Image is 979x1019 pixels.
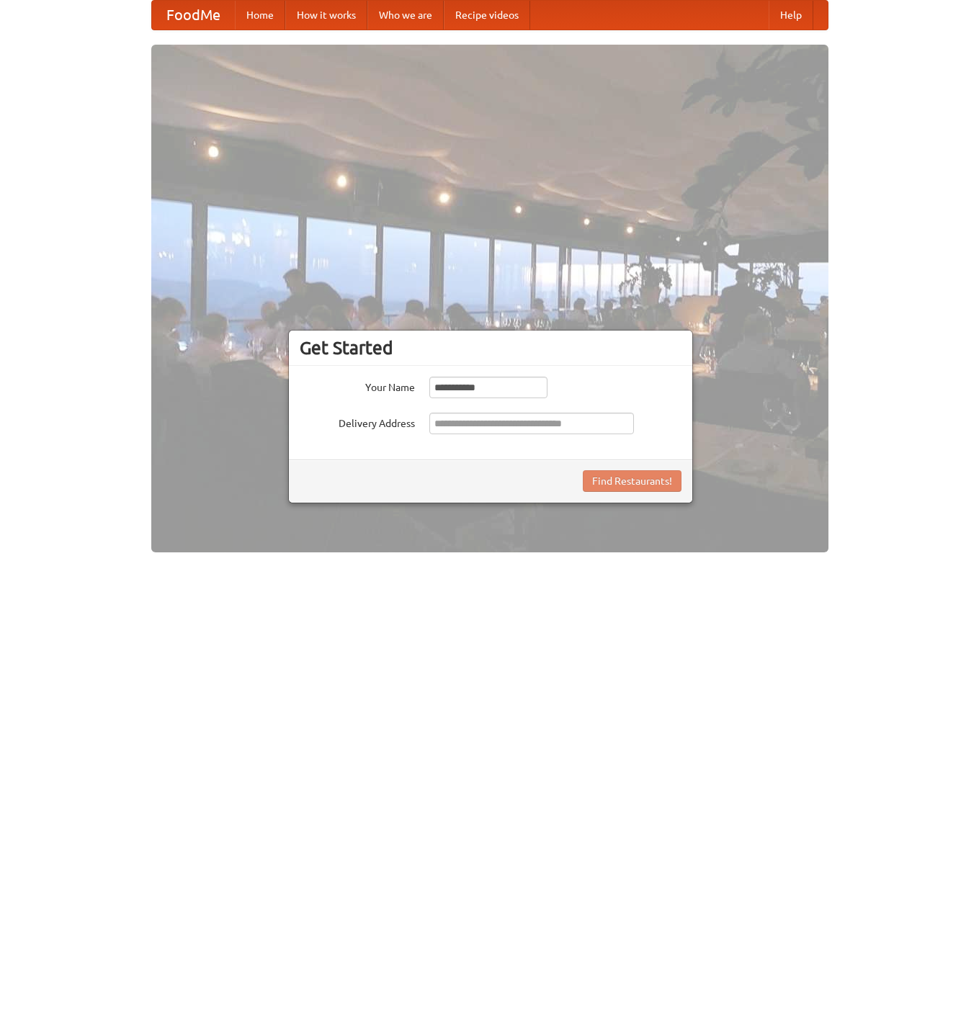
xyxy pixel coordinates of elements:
[444,1,530,30] a: Recipe videos
[235,1,285,30] a: Home
[300,413,415,431] label: Delivery Address
[367,1,444,30] a: Who we are
[583,470,681,492] button: Find Restaurants!
[152,1,235,30] a: FoodMe
[285,1,367,30] a: How it works
[769,1,813,30] a: Help
[300,377,415,395] label: Your Name
[300,337,681,359] h3: Get Started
